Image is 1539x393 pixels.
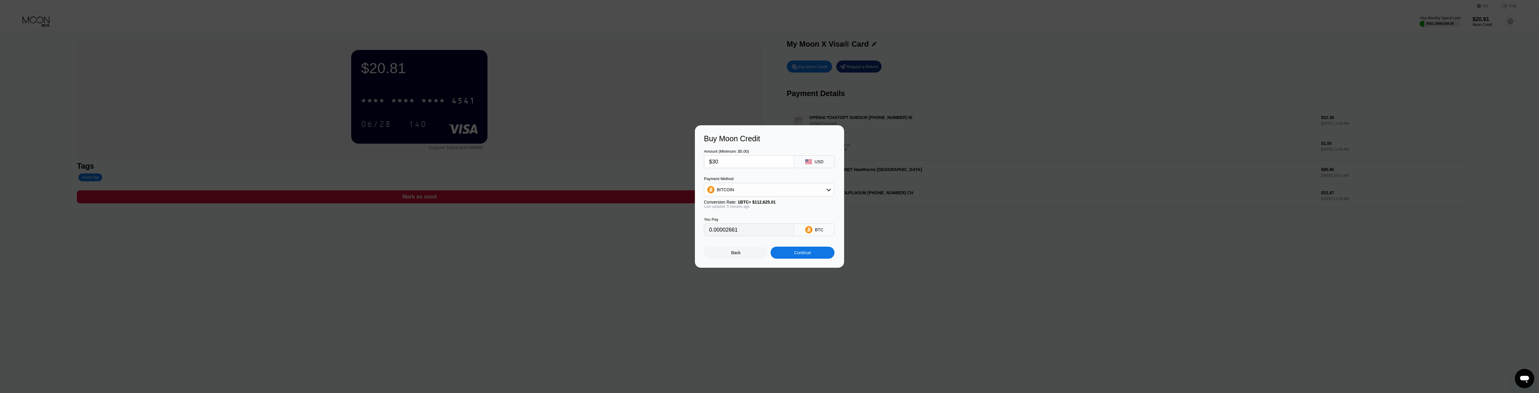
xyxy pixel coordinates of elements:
[731,250,741,255] div: Back
[704,200,834,204] div: Conversion Rate:
[1515,369,1534,388] iframe: Button to launch messaging window, conversation in progress
[794,250,811,255] div: Continue
[717,187,734,192] div: BITCOIN
[704,184,834,196] div: BITCOIN
[704,149,794,154] div: Amount (Minimum: $5.00)
[704,176,834,181] div: Payment Method
[704,134,835,143] div: Buy Moon Credit
[815,227,823,232] div: BTC
[704,217,794,222] div: You Pay
[771,247,834,259] div: Continue
[704,204,834,209] div: Last updated: 5 minutes ago
[738,200,776,204] span: 1 BTC ≈ $112,625.01
[704,247,768,259] div: Back
[815,159,824,164] div: USD
[709,156,789,168] input: $0.00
